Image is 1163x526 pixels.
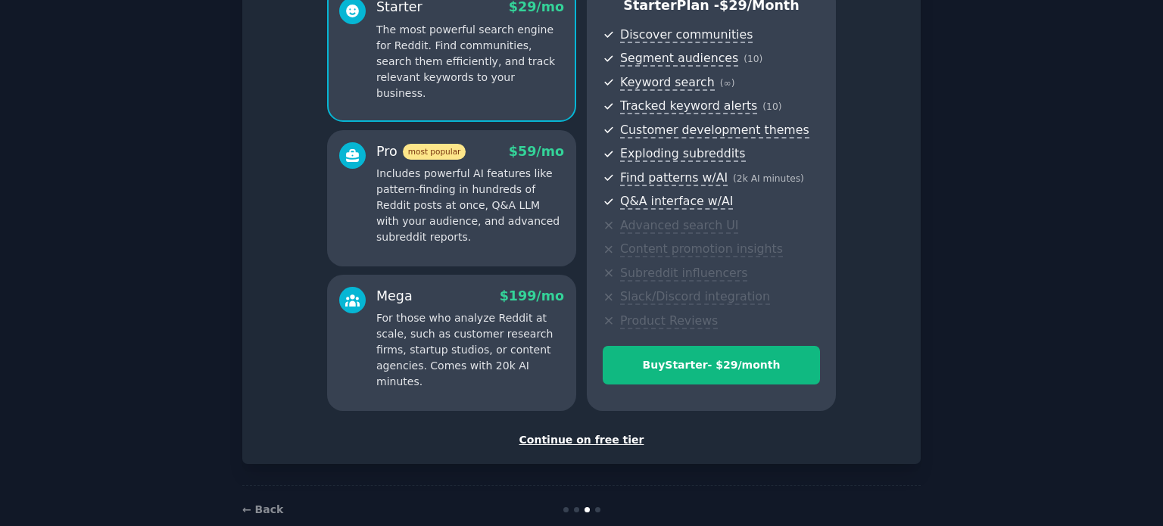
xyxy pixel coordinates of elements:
span: Subreddit influencers [620,266,747,282]
span: Discover communities [620,27,753,43]
span: Find patterns w/AI [620,170,728,186]
span: most popular [403,144,466,160]
span: $ 199 /mo [500,288,564,303]
span: Exploding subreddits [620,146,745,162]
span: Q&A interface w/AI [620,194,733,210]
span: Keyword search [620,75,715,91]
span: ( 10 ) [744,54,762,64]
p: For those who analyze Reddit at scale, such as customer research firms, startup studios, or conte... [376,310,564,390]
div: Mega [376,287,413,306]
span: Content promotion insights [620,241,783,257]
span: $ 59 /mo [509,144,564,159]
span: ( 10 ) [762,101,781,112]
span: ( 2k AI minutes ) [733,173,804,184]
div: Buy Starter - $ 29 /month [603,357,819,373]
span: Slack/Discord integration [620,289,770,305]
span: Customer development themes [620,123,809,139]
span: Segment audiences [620,51,738,67]
span: Advanced search UI [620,218,738,234]
span: ( ∞ ) [720,78,735,89]
button: BuyStarter- $29/month [603,346,820,384]
p: The most powerful search engine for Reddit. Find communities, search them efficiently, and track ... [376,22,564,101]
span: Product Reviews [620,313,718,329]
a: ← Back [242,503,283,515]
div: Continue on free tier [258,432,905,448]
span: Tracked keyword alerts [620,98,757,114]
div: Pro [376,142,466,161]
p: Includes powerful AI features like pattern-finding in hundreds of Reddit posts at once, Q&A LLM w... [376,166,564,245]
